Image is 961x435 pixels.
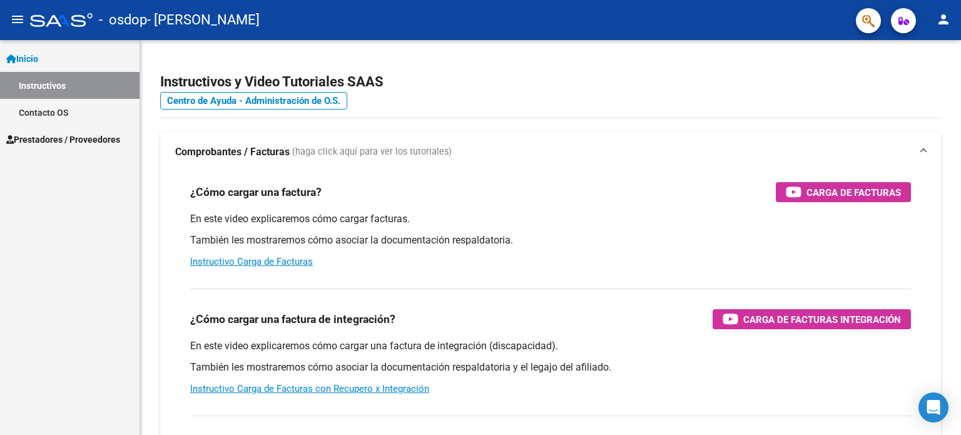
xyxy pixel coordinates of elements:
h3: ¿Cómo cargar una factura de integración? [190,310,395,328]
div: Open Intercom Messenger [918,392,948,422]
a: Instructivo Carga de Facturas [190,256,313,267]
span: Carga de Facturas [806,185,901,200]
p: En este video explicaremos cómo cargar una factura de integración (discapacidad). [190,339,911,353]
span: Carga de Facturas Integración [743,312,901,327]
h2: Instructivos y Video Tutoriales SAAS [160,70,941,94]
button: Carga de Facturas [776,182,911,202]
span: Prestadores / Proveedores [6,133,120,146]
mat-icon: person [936,12,951,27]
mat-icon: menu [10,12,25,27]
span: - [PERSON_NAME] [147,6,260,34]
h3: ¿Cómo cargar una factura? [190,183,322,201]
a: Instructivo Carga de Facturas con Recupero x Integración [190,383,429,394]
span: (haga click aquí para ver los tutoriales) [292,145,452,159]
strong: Comprobantes / Facturas [175,145,290,159]
span: Inicio [6,52,38,66]
span: - osdop [99,6,147,34]
mat-expansion-panel-header: Comprobantes / Facturas (haga click aquí para ver los tutoriales) [160,132,941,172]
button: Carga de Facturas Integración [713,309,911,329]
p: También les mostraremos cómo asociar la documentación respaldatoria. [190,233,911,247]
a: Centro de Ayuda - Administración de O.S. [160,92,347,110]
p: También les mostraremos cómo asociar la documentación respaldatoria y el legajo del afiliado. [190,361,911,374]
p: En este video explicaremos cómo cargar facturas. [190,212,911,226]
